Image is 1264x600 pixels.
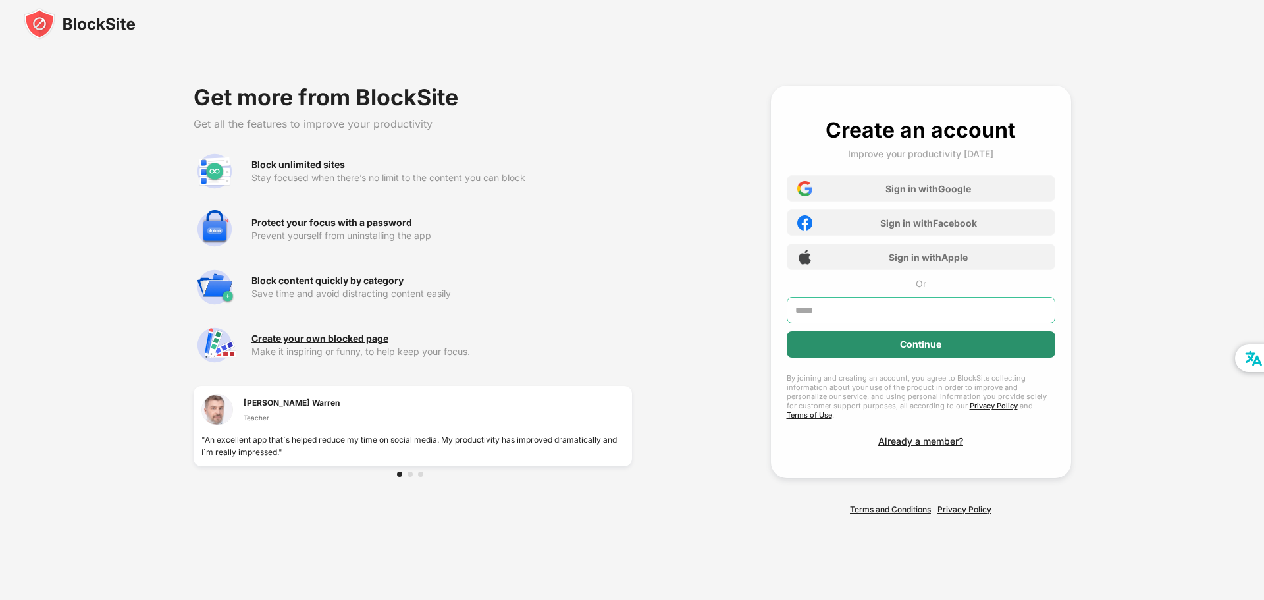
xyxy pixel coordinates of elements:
div: "An excellent app that`s helped reduce my time on social media. My productivity has improved dram... [201,433,625,458]
div: Prevent yourself from uninstalling the app [251,231,633,241]
a: Privacy Policy [970,401,1018,410]
img: premium-unlimited-blocklist.svg [194,150,236,192]
div: Sign in with Apple [889,252,968,263]
div: Block unlimited sites [251,159,345,170]
div: Protect your focus with a password [251,217,412,228]
div: Continue [900,339,941,350]
img: testimonial-1.jpg [201,394,233,425]
a: Terms of Use [787,410,832,420]
a: Privacy Policy [937,505,991,514]
div: Already a member? [878,435,963,447]
img: blocksite-icon-black.svg [24,8,136,40]
div: Teacher [244,412,340,423]
div: Get more from BlockSite [194,86,633,109]
div: Create your own blocked page [251,333,388,344]
div: Create an account [826,117,1016,143]
div: Or [916,278,926,289]
div: Sign in with Facebook [880,217,977,229]
div: Improve your productivity [DATE] [848,148,993,159]
img: facebook-icon.png [797,215,812,231]
img: premium-password-protection.svg [194,208,236,250]
a: Terms and Conditions [850,505,931,514]
div: Stay focused when there’s no limit to the content you can block [251,173,633,183]
div: Sign in with Google [885,183,971,194]
div: Save time and avoid distracting content easily [251,288,633,299]
div: Make it inspiring or funny, to help keep your focus. [251,346,633,357]
img: google-icon.png [797,181,812,196]
div: Block content quickly by category [251,275,404,286]
div: Get all the features to improve your productivity [194,117,633,130]
div: By joining and creating an account, you agree to BlockSite collecting information about your use ... [787,373,1055,420]
div: [PERSON_NAME] Warren [244,396,340,409]
img: apple-icon.png [797,250,812,265]
img: premium-category.svg [194,266,236,308]
img: premium-customize-block-page.svg [194,324,236,366]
